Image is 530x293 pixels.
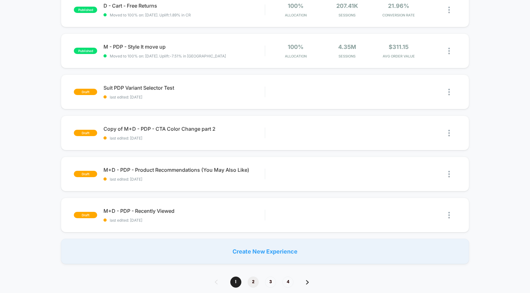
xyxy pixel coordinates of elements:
[74,48,97,54] span: published
[288,44,303,50] span: 100%
[103,3,265,9] span: D - Cart - Free Returns
[374,13,423,17] span: CONVERSION RATE
[338,44,356,50] span: 4.35M
[374,54,423,58] span: AVG ORDER VALUE
[110,54,226,58] span: Moved to 100% on: [DATE] . Uplift: -7.51% in [GEOGRAPHIC_DATA]
[103,126,265,132] span: Copy of M+D - PDP - CTA Color Change part 2
[389,44,409,50] span: $311.15
[448,171,450,177] img: close
[448,48,450,54] img: close
[74,7,97,13] span: published
[103,44,265,50] span: M - PDP - Style It move up
[110,13,191,17] span: Moved to 100% on: [DATE] . Uplift: 1.89% in CR
[306,280,309,284] img: pagination forward
[288,3,303,9] span: 100%
[74,89,97,95] span: draft
[388,3,409,9] span: 21.96%
[448,130,450,136] img: close
[74,212,97,218] span: draft
[103,167,265,173] span: M+D - PDP - Product Recommendations (You May Also Like)
[103,95,265,99] span: last edited: [DATE]
[265,277,276,288] span: 3
[230,277,241,288] span: 1
[323,54,371,58] span: Sessions
[285,13,307,17] span: Allocation
[103,177,265,182] span: last edited: [DATE]
[74,171,97,177] span: draft
[103,136,265,141] span: last edited: [DATE]
[103,208,265,214] span: M+D - PDP - Recently Viewed
[323,13,371,17] span: Sessions
[448,89,450,95] img: close
[336,3,358,9] span: 207.41k
[103,85,265,91] span: Suit PDP Variant Selector Test
[282,277,293,288] span: 4
[74,130,97,136] span: draft
[248,277,259,288] span: 2
[448,7,450,13] img: close
[285,54,307,58] span: Allocation
[103,218,265,223] span: last edited: [DATE]
[448,212,450,218] img: close
[61,239,469,264] div: Create New Experience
